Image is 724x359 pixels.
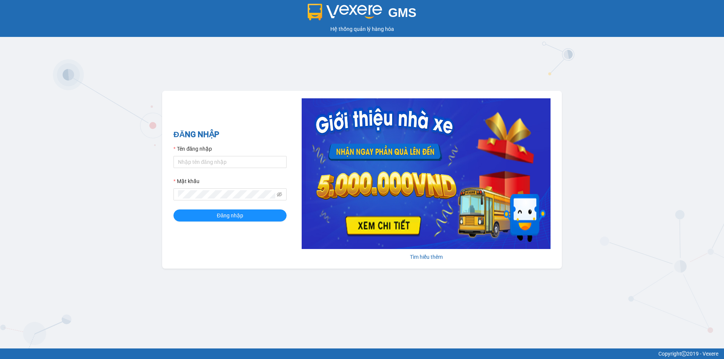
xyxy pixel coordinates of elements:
img: logo 2 [308,4,382,20]
label: Tên đăng nhập [173,145,212,153]
h2: ĐĂNG NHẬP [173,128,287,141]
img: banner-0 [302,98,551,249]
button: Đăng nhập [173,209,287,222]
span: copyright [681,351,687,356]
div: Copyright 2019 - Vexere [6,350,718,358]
div: Tìm hiểu thêm [302,253,551,261]
span: GMS [388,6,416,20]
input: Mật khẩu [178,190,275,199]
span: eye-invisible [277,192,282,197]
input: Tên đăng nhập [173,156,287,168]
span: Đăng nhập [217,211,243,220]
a: GMS [308,11,417,17]
div: Hệ thống quản lý hàng hóa [2,25,722,33]
label: Mật khẩu [173,177,199,185]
